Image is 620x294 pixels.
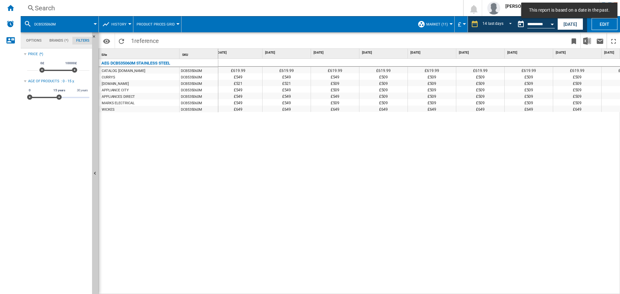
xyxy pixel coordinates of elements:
button: Send this report by email [594,33,606,48]
span: History [111,22,127,26]
div: £509 [359,80,408,86]
button: DCB535060M [34,16,62,32]
div: £549 [214,99,262,106]
button: Maximize [607,33,620,48]
div: WICKES [102,106,114,113]
div: Sort None [181,49,218,59]
div: DCB535060M [180,99,218,106]
img: profile.jpg [487,2,500,15]
div: £509 [311,86,359,93]
div: £509 [408,99,456,106]
button: History [111,16,130,32]
div: £549 [214,73,262,80]
div: SKU Sort None [181,49,218,59]
div: £509 [408,80,456,86]
div: £509 [311,80,359,86]
div: £509 [408,73,456,80]
md-tab-item: Filters [72,37,93,45]
span: DCB535060M [34,22,56,26]
div: £549 [263,73,311,80]
span: [DATE] [507,50,552,55]
div: £509 [456,93,504,99]
span: [DATE] [265,50,309,55]
div: DCB535060M [24,16,95,32]
div: Product prices grid [137,16,178,32]
div: [DATE] [264,49,311,57]
div: £649 [408,106,456,112]
span: reference [134,37,159,44]
div: Price [28,52,38,57]
span: Site [101,53,107,56]
span: 1 [128,33,162,47]
span: [PERSON_NAME] pay [PERSON_NAME] [505,3,585,9]
div: £509 [456,80,504,86]
button: Reload [115,33,128,48]
div: DCB535060M [180,106,218,112]
div: [DOMAIN_NAME] [102,81,129,87]
span: 10000£ [64,61,77,66]
span: [DATE] [459,50,503,55]
div: £619.99 [505,67,553,73]
div: £649 [214,106,262,112]
div: £509 [359,93,408,99]
div: £509 [359,99,408,106]
div: [DATE] [506,49,553,57]
div: £509 [553,93,601,99]
div: DCB535060M [180,74,218,80]
div: £619.99 [214,67,262,73]
span: SKU [182,53,188,56]
div: £509 [553,99,601,106]
div: £509 [408,93,456,99]
div: 14 last days [482,21,503,26]
div: £649 [311,106,359,112]
div: £509 [456,73,504,80]
div: £509 [553,86,601,93]
div: DCB535060M [180,80,218,86]
md-tab-item: Options [22,37,46,45]
div: £509 [505,73,553,80]
button: Options [100,35,113,47]
div: £549 [311,93,359,99]
div: [DATE] [215,49,262,57]
span: Product prices grid [137,22,175,26]
div: £521 [214,80,262,86]
div: £649 [263,106,311,112]
div: £549 [214,86,262,93]
button: Bookmark this report [567,33,580,48]
div: AEG DCB535060M STAINLESS STEEL [101,59,170,67]
div: £509 [359,86,408,93]
div: £619.99 [553,67,601,73]
div: £509 [456,86,504,93]
button: Market (11) [426,16,451,32]
div: [DATE] [554,49,601,57]
div: Age of products [28,79,59,84]
button: Open calendar [546,17,558,29]
div: £509 [505,99,553,106]
span: 15 years [52,88,66,93]
div: [DATE] [409,49,456,57]
span: [DATE] [314,50,358,55]
div: £549 [263,93,311,99]
button: Edit [592,18,617,30]
button: Download in Excel [581,33,594,48]
div: DCB535060M [180,86,218,93]
div: CATALOG [DOMAIN_NAME] [102,68,145,74]
div: [DATE] [458,49,504,57]
div: Site Sort None [100,49,179,59]
span: [DATE] [410,50,455,55]
img: excel-24x24.png [583,37,591,45]
div: £509 [456,99,504,106]
div: £619.99 [408,67,456,73]
span: Market (11) [426,22,448,26]
div: £509 [553,73,601,80]
span: 30 years [76,88,89,93]
div: £649 [359,106,408,112]
span: £ [458,21,461,28]
div: CURRYS [102,74,115,81]
span: 0£ [39,61,45,66]
div: This report is based on a date in the past. [514,16,556,32]
div: £649 [456,106,504,112]
button: [DATE] [557,18,583,30]
div: £509 [505,86,553,93]
div: £619.99 [263,67,311,73]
